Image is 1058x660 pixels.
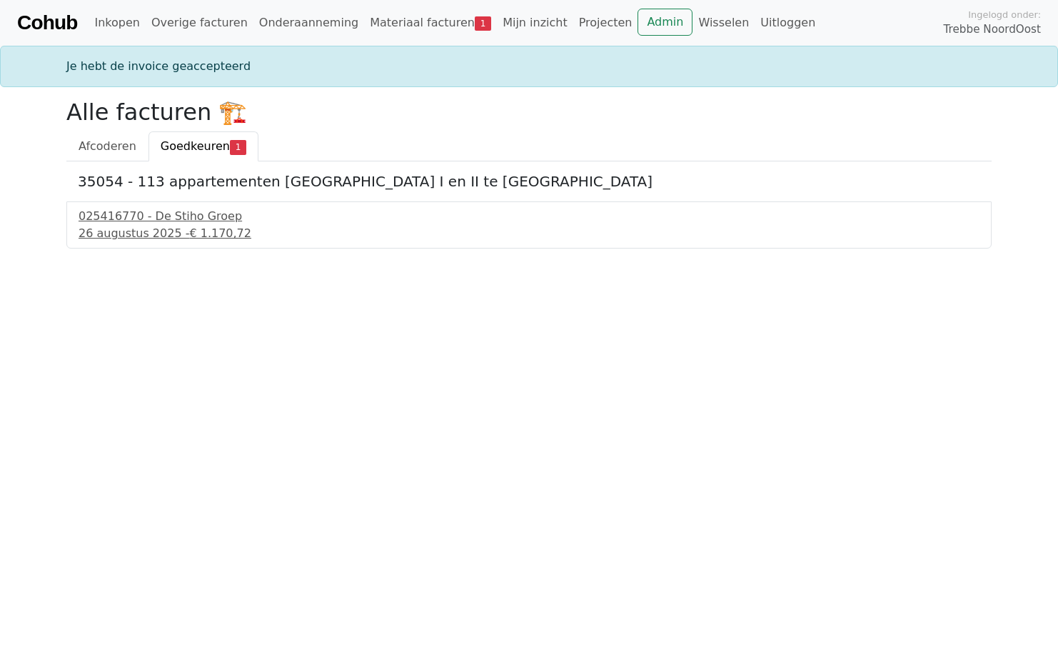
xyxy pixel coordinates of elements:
[692,9,755,37] a: Wisselen
[79,225,979,242] div: 26 augustus 2025 -
[148,131,258,161] a: Goedkeuren1
[78,173,980,190] h5: 35054 - 113 appartementen [GEOGRAPHIC_DATA] I en II te [GEOGRAPHIC_DATA]
[161,139,230,153] span: Goedkeuren
[189,226,251,240] span: € 1.170,72
[230,140,246,154] span: 1
[573,9,638,37] a: Projecten
[66,131,148,161] a: Afcoderen
[79,208,979,242] a: 025416770 - De Stiho Groep26 augustus 2025 -€ 1.170,72
[364,9,497,37] a: Materiaal facturen1
[79,139,136,153] span: Afcoderen
[89,9,145,37] a: Inkopen
[497,9,573,37] a: Mijn inzicht
[944,21,1041,38] span: Trebbe NoordOost
[475,16,491,31] span: 1
[146,9,253,37] a: Overige facturen
[66,99,992,126] h2: Alle facturen 🏗️
[755,9,821,37] a: Uitloggen
[58,58,1000,75] div: Je hebt de invoice geaccepteerd
[79,208,979,225] div: 025416770 - De Stiho Groep
[253,9,364,37] a: Onderaanneming
[638,9,692,36] a: Admin
[968,8,1041,21] span: Ingelogd onder:
[17,6,77,40] a: Cohub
